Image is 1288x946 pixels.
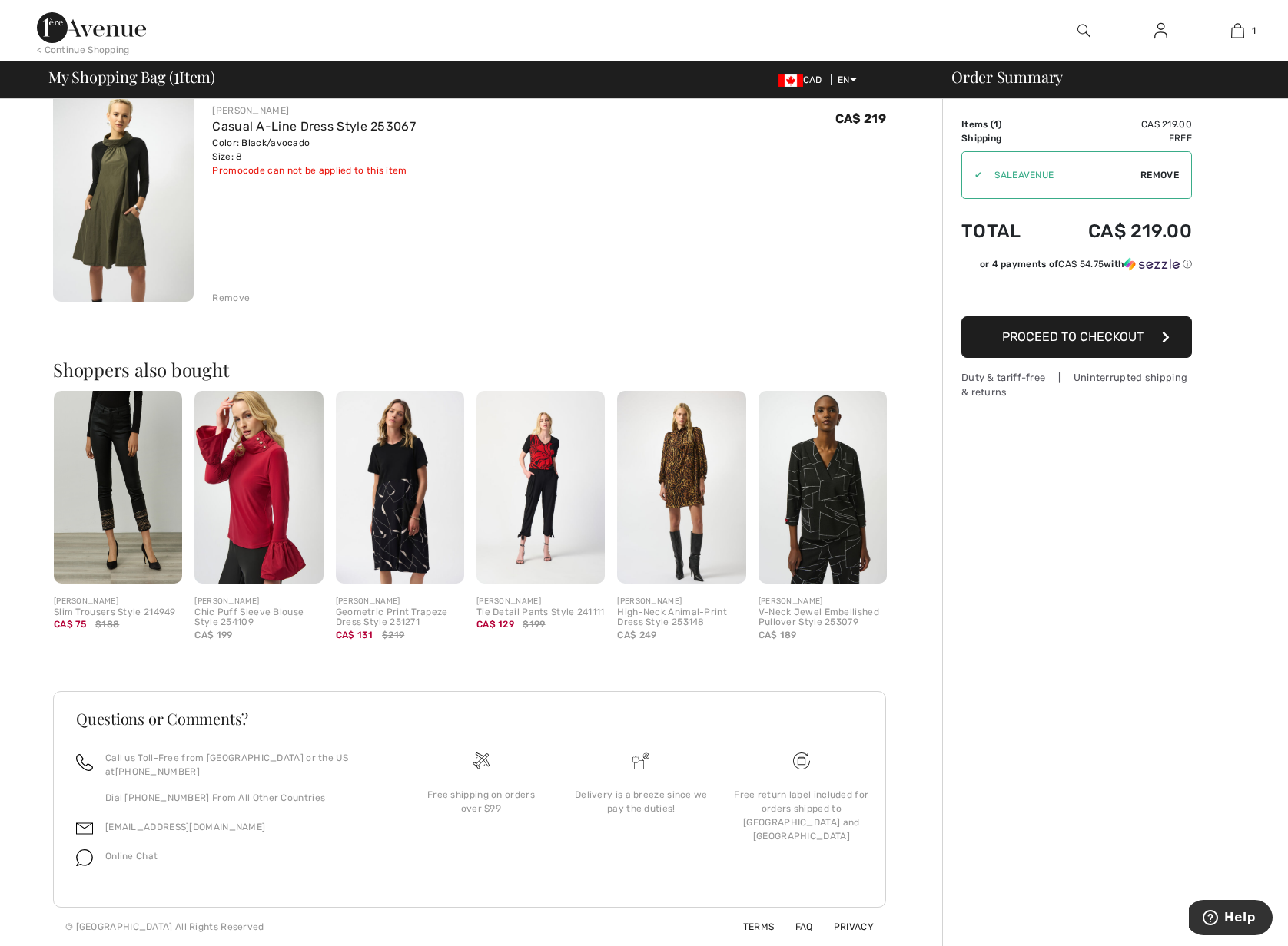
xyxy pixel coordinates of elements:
div: Free return label included for orders shipped to [GEOGRAPHIC_DATA] and [GEOGRAPHIC_DATA] [734,788,869,843]
td: Shipping [961,131,1045,145]
td: Free [1045,131,1192,145]
div: Duty & tariff-free | Uninterrupted shipping & returns [961,370,1192,399]
h3: Questions or Comments? [76,711,863,726]
span: $188 [95,617,119,631]
p: Dial [PHONE_NUMBER] From All Other Countries [105,791,383,805]
a: 1 [1200,21,1275,40]
span: CAD [778,74,828,85]
img: Slim Trousers Style 214949 [54,391,182,584]
img: Casual A-Line Dress Style 253067 [53,91,194,302]
td: Total [961,205,1045,257]
img: Delivery is a breeze since we pay the duties! [632,752,649,769]
div: < Continue Shopping [37,43,130,57]
div: Color: Black/avocado Size: 8 [212,136,416,164]
span: My Shopping Bag ( Item) [48,69,215,84]
td: Items ( ) [961,117,1045,131]
a: Terms [725,921,775,932]
div: or 4 payments ofCA$ 54.75withSezzle Click to learn more about Sezzle [961,257,1192,276]
div: [PERSON_NAME] [336,596,464,607]
iframe: Opens a widget where you can find more information [1189,900,1273,938]
img: Free shipping on orders over $99 [793,752,810,769]
input: Promo code [982,152,1140,198]
img: Tie Detail Pants Style 241111 [476,391,605,584]
div: ✔ [962,168,982,182]
img: 1ère Avenue [37,12,146,43]
iframe: PayPal-paypal [961,276,1192,311]
img: My Bag [1231,21,1244,40]
div: Order Summary [933,69,1279,84]
a: Sign In [1142,21,1180,41]
span: CA$ 249 [617,630,656,640]
div: [PERSON_NAME] [194,596,323,607]
div: Remove [212,291,250,305]
img: Free shipping on orders over $99 [473,752,490,769]
img: V-Neck Jewel Embellished Pullover Style 253079 [759,391,887,584]
span: 1 [174,65,179,85]
span: EN [838,74,857,85]
img: My Info [1154,21,1167,40]
span: 1 [994,119,998,130]
span: CA$ 219 [835,111,886,126]
img: email [76,820,93,837]
div: Free shipping on orders over $99 [413,788,549,815]
div: [PERSON_NAME] [617,596,745,607]
button: Proceed to Checkout [961,316,1192,358]
h2: Shoppers also bought [53,360,898,379]
a: Casual A-Line Dress Style 253067 [212,119,416,134]
span: $199 [523,617,545,631]
p: Call us Toll-Free from [GEOGRAPHIC_DATA] or the US at [105,751,383,779]
a: Privacy [815,921,874,932]
div: Tie Detail Pants Style 241111 [476,607,605,618]
div: [PERSON_NAME] [759,596,887,607]
td: CA$ 219.00 [1045,205,1192,257]
img: Chic Puff Sleeve Blouse Style 254109 [194,391,323,584]
span: CA$ 199 [194,630,232,640]
div: © [GEOGRAPHIC_DATA] All Rights Reserved [65,920,264,934]
div: V-Neck Jewel Embellished Pullover Style 253079 [759,607,887,629]
img: High-Neck Animal-Print Dress Style 253148 [617,391,745,584]
span: CA$ 129 [476,619,514,630]
div: [PERSON_NAME] [54,596,182,607]
img: chat [76,849,93,866]
img: Sezzle [1124,257,1180,271]
img: Canadian Dollar [778,74,803,87]
div: Delivery is a breeze since we pay the duties! [573,788,709,815]
img: call [76,754,93,771]
img: search the website [1077,21,1090,40]
div: [PERSON_NAME] [212,104,416,117]
div: Geometric Print Trapeze Dress Style 251271 [336,607,464,629]
img: Geometric Print Trapeze Dress Style 251271 [336,391,464,584]
a: [PHONE_NUMBER] [115,766,200,777]
div: [PERSON_NAME] [476,596,605,607]
a: FAQ [777,921,813,932]
span: CA$ 75 [54,619,87,630]
div: Slim Trousers Style 214949 [54,607,182,618]
a: [EMAIL_ADDRESS][DOMAIN_NAME] [105,822,265,832]
div: Promocode can not be applied to this item [212,164,416,177]
td: CA$ 219.00 [1045,117,1192,131]
div: or 4 payments of with [980,257,1192,271]
span: CA$ 131 [336,630,373,640]
span: Remove [1140,168,1179,182]
span: CA$ 189 [759,630,797,640]
span: Online Chat [105,851,158,862]
div: High-Neck Animal-Print Dress Style 253148 [617,607,745,629]
span: CA$ 54.75 [1058,259,1104,270]
span: 1 [1252,24,1256,38]
span: Proceed to Checkout [1002,329,1144,344]
div: Chic Puff Sleeve Blouse Style 254109 [194,607,323,629]
span: $219 [382,628,404,642]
